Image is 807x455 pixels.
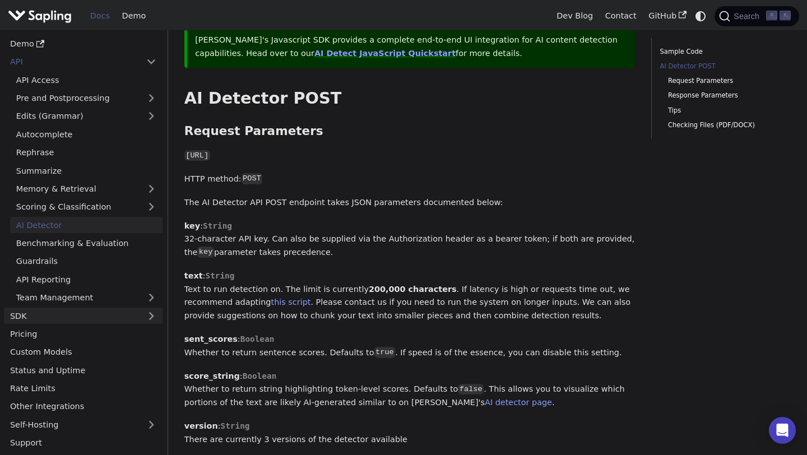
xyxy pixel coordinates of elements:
[184,124,636,139] h3: Request Parameters
[184,89,636,109] h2: AI Detector POST
[660,47,787,57] a: Sample Code
[271,298,311,307] a: this script
[243,372,277,380] span: Boolean
[184,421,218,430] strong: version
[668,120,783,131] a: Checking Files (PDF/DOCX)
[10,145,163,161] a: Rephrase
[184,372,240,380] strong: score_string
[668,105,783,116] a: Tips
[184,220,636,259] p: : 32-character API key. Can also be supplied via the Authorization header as a bearer token; if b...
[184,221,200,230] strong: key
[10,72,163,88] a: API Access
[184,270,636,323] p: : Text to run detection on. The limit is currently . If latency is high or requests time out, we ...
[10,108,163,124] a: Edits (Grammar)
[184,420,636,447] p: : There are currently 3 versions of the detector available
[4,416,163,433] a: Self-Hosting
[195,34,627,61] p: [PERSON_NAME]'s Javascript SDK provides a complete end-to-end UI integration for AI content detec...
[205,271,234,280] span: String
[374,347,396,358] code: true
[4,344,163,360] a: Custom Models
[184,271,203,280] strong: text
[458,384,484,395] code: false
[84,7,116,25] a: Docs
[184,370,636,410] p: : Whether to return string highlighting token-level scores. Defaults to . This allows you to visu...
[10,126,163,142] a: Autocomplete
[693,8,709,24] button: Switch between dark and light mode (currently system mode)
[4,326,163,342] a: Pricing
[314,49,456,58] a: AI Detect JavaScript Quickstart
[642,7,692,25] a: GitHub
[10,253,163,270] a: Guardrails
[140,54,163,70] button: Collapse sidebar category 'API'
[221,421,250,430] span: String
[4,380,163,397] a: Rate Limits
[203,221,232,230] span: String
[8,8,76,24] a: Sapling.ai
[730,12,766,21] span: Search
[369,285,457,294] strong: 200,000 characters
[715,6,799,26] button: Search (Command+K)
[4,435,163,451] a: Support
[485,398,552,407] a: AI detector page
[10,162,163,179] a: Summarize
[10,271,163,287] a: API Reporting
[240,335,275,343] span: Boolean
[668,90,783,101] a: Response Parameters
[4,362,163,378] a: Status and Uptime
[660,61,787,72] a: AI Detector POST
[550,7,599,25] a: Dev Blog
[10,217,163,233] a: AI Detector
[766,11,777,21] kbd: ⌘
[10,199,163,215] a: Scoring & Classification
[4,398,163,415] a: Other Integrations
[184,150,210,161] code: [URL]
[780,11,791,21] kbd: K
[668,76,783,86] a: Request Parameters
[184,335,238,343] strong: sent_scores
[4,54,140,70] a: API
[10,90,163,106] a: Pre and Postprocessing
[4,308,140,324] a: SDK
[4,36,163,52] a: Demo
[184,196,636,210] p: The AI Detector API POST endpoint takes JSON parameters documented below:
[10,235,163,252] a: Benchmarking & Evaluation
[10,290,163,306] a: Team Management
[10,181,163,197] a: Memory & Retrieval
[184,173,636,186] p: HTTP method:
[769,417,796,444] div: Open Intercom Messenger
[599,7,643,25] a: Contact
[140,308,163,324] button: Expand sidebar category 'SDK'
[8,8,72,24] img: Sapling.ai
[197,247,214,258] code: key
[116,7,152,25] a: Demo
[184,333,636,360] p: : Whether to return sentence scores. Defaults to . If speed is of the essence, you can disable th...
[242,173,263,184] code: POST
